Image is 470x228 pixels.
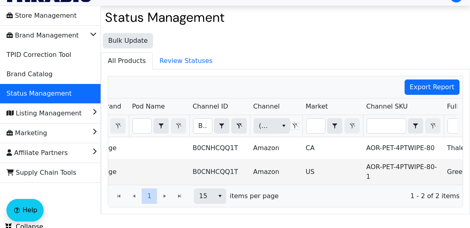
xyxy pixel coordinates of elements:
button: Clear [231,118,247,134]
span: Choose Operator [214,118,229,134]
span: 1 [147,191,151,201]
th: Filter [363,115,444,137]
span: items per page [230,191,279,201]
div: Page 1 of 1 [108,185,463,207]
td: Amazon [250,159,302,185]
input: Filter [193,119,212,133]
span: Page size [194,188,226,204]
span: Channel SKU [366,102,408,111]
span: Choose Operator [408,118,423,134]
th: Filter [302,115,363,137]
button: select [278,119,290,133]
button: Bulk Update [103,33,153,48]
span: Review Statuses [153,53,219,69]
button: select [214,189,226,203]
input: Filter [367,119,406,133]
span: Choose Operator [153,118,169,134]
span: Store Management [6,9,77,22]
span: Channel [253,102,280,111]
button: select [327,119,342,133]
span: All Products [101,53,152,69]
td: B0CNHCQQ1T [189,159,250,185]
span: Listing Management [6,107,82,120]
span: Marketing [6,127,47,140]
span: (All) [259,121,271,131]
td: B0CNHCQQ1T [189,137,250,159]
span: TPID Correction Tool [6,48,71,61]
span: Affiliate Partners [6,146,68,159]
span: 15 [199,191,209,201]
span: Channel ID [193,102,228,111]
span: Export Report [410,82,455,92]
span: 1 - 2 of 2 items [285,191,460,201]
td: AOR-PET-4PTWIPE-80 [363,137,444,159]
th: Filter [250,115,302,137]
span: Supply Chain Tools [6,166,76,179]
span: Market [306,102,328,111]
button: select [408,119,423,133]
th: Filter [129,115,189,137]
span: Choose Operator [327,118,342,134]
td: CA [302,137,363,159]
button: Page 1 [142,188,157,204]
span: Status Management [6,87,71,100]
button: Export Report [405,79,460,95]
td: US [302,159,363,185]
span: Bulk Update [108,36,148,46]
td: AOR-PET-4PTWIPE-80-1 [363,159,444,185]
input: Filter [306,119,325,133]
input: Filter [133,119,151,133]
button: Help floatingactionbutton [6,199,44,222]
span: Help [23,205,37,215]
span: Brand Management [6,29,79,42]
span: Pod Name [132,102,165,111]
h2: Status Management [105,10,466,25]
span: Brand Catalog [6,68,52,81]
button: select [154,119,168,133]
td: Amazon [250,137,302,159]
th: Filter [189,115,250,137]
button: select [214,119,229,133]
